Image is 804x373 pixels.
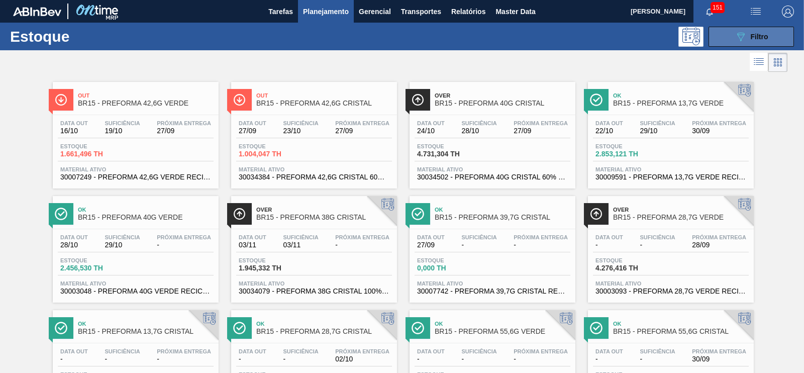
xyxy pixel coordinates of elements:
span: - [640,355,675,363]
span: Ok [256,321,392,327]
span: Próxima Entrega [157,120,211,126]
span: BR15 - PREFORMA 40G VERDE [78,214,214,221]
a: ÍconeOverBR15 - PREFORMA 38G CRISTALData out03/11Suficiência03/11Próxima Entrega-Estoque1.945,332... [224,189,402,303]
span: Material ativo [239,281,389,287]
span: Material ativo [239,166,389,172]
span: BR15 - PREFORMA 42,6G VERDE [78,100,214,107]
span: Estoque [239,143,309,149]
a: ÍconeOutBR15 - PREFORMA 42,6G CRISTALData out27/09Suficiência23/10Próxima Entrega27/09Estoque1.00... [224,74,402,189]
span: Suficiência [461,234,496,240]
span: 30034502 - PREFORMA 40G CRISTAL 60% REC [417,173,568,181]
span: 23/10 [283,127,318,135]
span: Ok [613,92,749,99]
span: Over [435,92,570,99]
img: TNhmsLtSVTkK8tSr43FrP2fwEKptu5GPRR3wAAAABJRU5ErkJggg== [13,7,61,16]
span: 2.853,121 TH [595,150,666,158]
img: Ícone [233,208,246,220]
span: - [595,355,623,363]
span: Estoque [595,143,666,149]
img: Ícone [590,208,602,220]
span: - [335,241,389,249]
span: - [640,241,675,249]
a: ÍconeOkBR15 - PREFORMA 40G VERDEData out28/10Suficiência29/10Próxima Entrega-Estoque2.456,530 THM... [45,189,224,303]
span: Suficiência [105,120,140,126]
span: BR15 - PREFORMA 55,6G VERDE [435,328,570,335]
span: Suficiência [283,348,318,354]
img: Logout [782,6,794,18]
span: Ok [435,321,570,327]
span: Data out [417,234,445,240]
span: Out [78,92,214,99]
span: - [461,241,496,249]
span: 19/10 [105,127,140,135]
span: Data out [595,234,623,240]
img: Ícone [55,208,67,220]
span: 27/09 [239,127,266,135]
span: Suficiência [105,348,140,354]
span: Estoque [595,257,666,263]
span: BR15 - PREFORMA 40G CRISTAL [435,100,570,107]
span: Data out [417,348,445,354]
span: Data out [60,348,88,354]
span: Suficiência [461,120,496,126]
span: Material ativo [595,281,746,287]
span: - [157,241,211,249]
img: Ícone [233,94,246,106]
h1: Estoque [10,31,156,42]
span: Material ativo [417,281,568,287]
span: - [105,355,140,363]
span: 22/10 [595,127,623,135]
span: 30007742 - PREFORMA 39,7G CRISTAL RECICLADA [417,288,568,295]
span: Data out [417,120,445,126]
span: - [595,241,623,249]
span: Data out [595,348,623,354]
span: 4.276,416 TH [595,264,666,272]
span: Transportes [401,6,441,18]
img: Ícone [412,94,424,106]
span: 03/11 [283,241,318,249]
span: Filtro [751,33,768,41]
span: 2.456,530 TH [60,264,131,272]
a: ÍconeOkBR15 - PREFORMA 13,7G VERDEData out22/10Suficiência29/10Próxima Entrega30/09Estoque2.853,1... [580,74,759,189]
span: Data out [595,120,623,126]
span: 30/09 [692,127,746,135]
span: 28/10 [461,127,496,135]
span: Estoque [60,257,131,263]
span: Estoque [239,257,309,263]
span: 27/09 [514,127,568,135]
span: Próxima Entrega [514,234,568,240]
span: 30034079 - PREFORMA 38G CRISTAL 100% RECICLADA [239,288,389,295]
span: Data out [60,120,88,126]
span: 1.004,047 TH [239,150,309,158]
div: Visão em Lista [750,53,768,72]
span: 27/09 [335,127,389,135]
span: 0,000 TH [417,264,487,272]
img: Ícone [233,322,246,334]
a: ÍconeOverBR15 - PREFORMA 28,7G VERDEData out-Suficiência-Próxima Entrega28/09Estoque4.276,416 THM... [580,189,759,303]
span: - [417,355,445,363]
span: 30034384 - PREFORMA 42,6G CRISTAL 60% RECICLADA [239,173,389,181]
span: Material ativo [595,166,746,172]
span: Suficiência [640,120,675,126]
span: 24/10 [417,127,445,135]
span: BR15 - PREFORMA 28,7G VERDE [613,214,749,221]
span: Próxima Entrega [692,348,746,354]
span: 27/09 [417,241,445,249]
span: 27/09 [157,127,211,135]
span: Próxima Entrega [692,234,746,240]
span: Próxima Entrega [157,234,211,240]
span: 4.731,304 TH [417,150,487,158]
span: Ok [435,207,570,213]
span: 03/11 [239,241,266,249]
span: Master Data [495,6,535,18]
span: 02/10 [335,355,389,363]
span: - [283,355,318,363]
span: - [514,241,568,249]
span: Material ativo [60,166,211,172]
span: 16/10 [60,127,88,135]
span: Data out [239,348,266,354]
span: - [60,355,88,363]
span: - [239,355,266,363]
span: Próxima Entrega [692,120,746,126]
span: Planejamento [303,6,349,18]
